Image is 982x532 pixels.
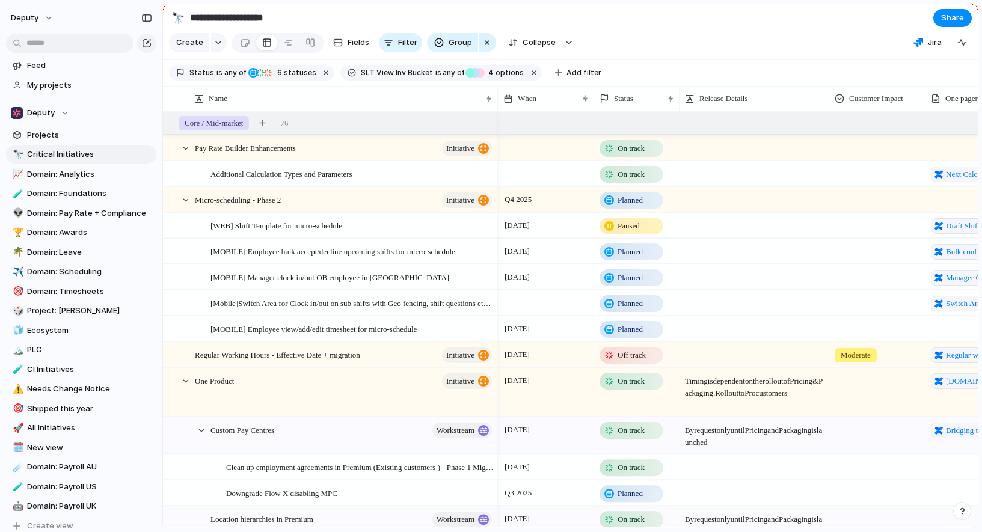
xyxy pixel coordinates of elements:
[945,93,978,105] span: One pager
[618,142,645,154] span: On track
[6,302,156,320] a: 🎲Project: [PERSON_NAME]
[27,79,152,91] span: My projects
[280,117,288,129] span: 76
[928,37,942,49] span: Jira
[11,481,23,493] button: 🧪
[11,383,23,395] button: ⚠️
[13,421,21,435] div: 🚀
[502,192,535,207] span: Q4 2025
[210,512,313,525] span: Location hierarchies in Premium
[27,383,152,395] span: Needs Change Notice
[6,165,156,183] div: 📈Domain: Analytics
[449,37,472,49] span: Group
[27,422,152,434] span: All Initiatives
[185,117,243,129] span: Core / Mid-market
[11,500,23,512] button: 🤖
[13,323,21,337] div: 🧊
[13,500,21,513] div: 🤖
[11,325,23,337] button: 🧊
[6,185,156,203] div: 🧪Domain: Foundations
[27,286,152,298] span: Domain: Timesheets
[618,272,643,284] span: Planned
[169,33,209,52] button: Create
[6,322,156,340] div: 🧊Ecosystem
[432,423,492,438] button: workstream
[27,344,152,356] span: PLC
[446,140,474,157] span: initiative
[6,400,156,418] a: 🎯Shipped this year
[6,497,156,515] a: 🤖Domain: Payroll UK
[226,460,494,474] span: Clean up employment agreements in Premium (Existing customers ) - Phase 1 Migration
[6,243,156,261] a: 🌴Domain: Leave
[442,347,492,363] button: initiative
[27,481,152,493] span: Domain: Payroll US
[11,266,23,278] button: ✈️
[13,167,21,181] div: 📈
[27,246,152,258] span: Domain: Leave
[398,37,417,49] span: Filter
[13,226,21,240] div: 🏆
[437,511,474,528] span: workstream
[446,347,474,364] span: initiative
[11,188,23,200] button: 🧪
[6,341,156,359] a: 🏔️PLC
[618,349,646,361] span: Off track
[618,246,643,258] span: Planned
[502,270,533,284] span: [DATE]
[841,349,871,361] span: Moderate
[909,34,947,52] button: Jira
[432,512,492,527] button: workstream
[6,458,156,476] div: ☄️Domain: Payroll AU
[274,67,316,78] span: statuses
[361,67,433,78] span: SLT View Inv Bucket
[11,286,23,298] button: 🎯
[6,380,156,398] a: ⚠️Needs Change Notice
[328,33,374,52] button: Fields
[27,305,152,317] span: Project: [PERSON_NAME]
[502,423,533,437] span: [DATE]
[27,364,152,376] span: CI Initiatives
[195,373,234,387] span: One Product
[6,439,156,457] div: 🗓️New view
[189,67,214,78] span: Status
[222,67,246,78] span: any of
[11,12,38,24] span: deputy
[210,322,417,335] span: [MOBILE] Employee view/add/edit timesheet for micro-schedule
[13,265,21,279] div: ✈️
[27,500,152,512] span: Domain: Payroll UK
[11,168,23,180] button: 📈
[485,68,496,77] span: 4
[13,304,21,318] div: 🎲
[209,93,227,105] span: Name
[6,224,156,242] a: 🏆Domain: Awards
[699,93,748,105] span: Release Details
[6,478,156,496] div: 🧪Domain: Payroll US
[210,270,449,284] span: [MOBILE] Manager clock in/out OB employee in [GEOGRAPHIC_DATA]
[6,104,156,122] button: Deputy
[27,442,152,454] span: New view
[11,364,23,376] button: 🧪
[11,422,23,434] button: 🚀
[5,8,60,28] button: deputy
[6,57,156,75] a: Feed
[27,461,152,473] span: Domain: Payroll AU
[6,145,156,164] div: 🔭Critical Initiatives
[11,461,23,473] button: ☄️
[941,12,964,24] span: Share
[502,244,533,258] span: [DATE]
[27,403,152,415] span: Shipped this year
[502,512,533,526] span: [DATE]
[566,67,601,78] span: Add filter
[6,419,156,437] a: 🚀All Initiatives
[195,141,296,154] span: Pay Rate Builder Enhancements
[618,488,643,500] span: Planned
[6,283,156,301] a: 🎯Domain: Timesheets
[502,322,533,336] span: [DATE]
[11,442,23,454] button: 🗓️
[176,37,203,49] span: Create
[6,361,156,379] a: 🧪CI Initiatives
